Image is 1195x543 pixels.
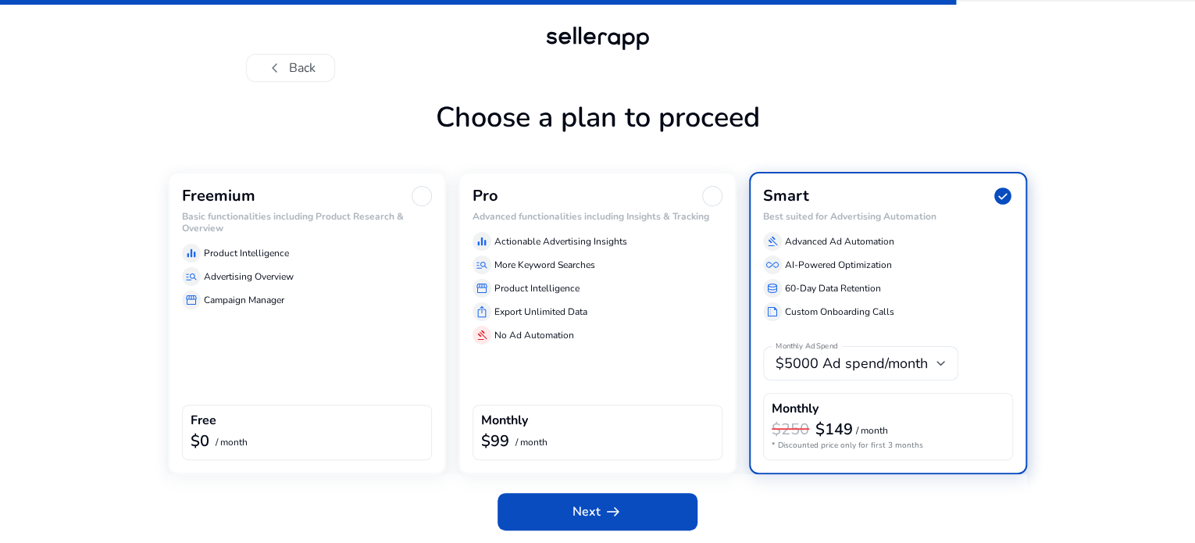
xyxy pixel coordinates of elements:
[494,258,595,272] p: More Keyword Searches
[776,354,928,373] span: $5000 Ad spend/month
[785,281,881,295] p: 60-Day Data Retention
[204,270,294,284] p: Advertising Overview
[476,305,488,318] span: ios_share
[766,259,779,271] span: all_inclusive
[785,258,892,272] p: AI-Powered Optimization
[473,211,722,222] h6: Advanced functionalities including Insights & Tracking
[168,101,1027,172] h1: Choose a plan to proceed
[766,282,779,295] span: database
[785,305,894,319] p: Custom Onboarding Calls
[494,305,587,319] p: Export Unlimited Data
[204,246,289,260] p: Product Intelligence
[476,259,488,271] span: manage_search
[191,430,209,452] b: $0
[494,281,580,295] p: Product Intelligence
[993,186,1013,206] span: check_circle
[763,211,1013,222] h6: Best suited for Advertising Automation
[191,413,216,428] h4: Free
[182,211,432,234] h6: Basic functionalities including Product Research & Overview
[763,187,809,205] h3: Smart
[766,305,779,318] span: summarize
[766,235,779,248] span: gavel
[772,440,1004,452] p: * Discounted price only for first 3 months
[481,413,528,428] h4: Monthly
[785,234,894,248] p: Advanced Ad Automation
[246,54,335,82] button: chevron_leftBack
[266,59,284,77] span: chevron_left
[573,502,622,521] span: Next
[815,419,853,440] b: $149
[515,438,548,448] p: / month
[216,438,248,448] p: / month
[182,187,255,205] h3: Freemium
[476,235,488,248] span: equalizer
[856,426,888,436] p: / month
[204,293,284,307] p: Campaign Manager
[481,430,509,452] b: $99
[185,247,198,259] span: equalizer
[473,187,498,205] h3: Pro
[498,493,697,530] button: Nextarrow_right_alt
[776,341,837,352] mat-label: Monthly Ad Spend
[476,282,488,295] span: storefront
[604,502,622,521] span: arrow_right_alt
[772,420,809,439] h3: $250
[476,329,488,341] span: gavel
[185,294,198,306] span: storefront
[494,234,627,248] p: Actionable Advertising Insights
[494,328,574,342] p: No Ad Automation
[772,402,819,416] h4: Monthly
[185,270,198,283] span: manage_search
